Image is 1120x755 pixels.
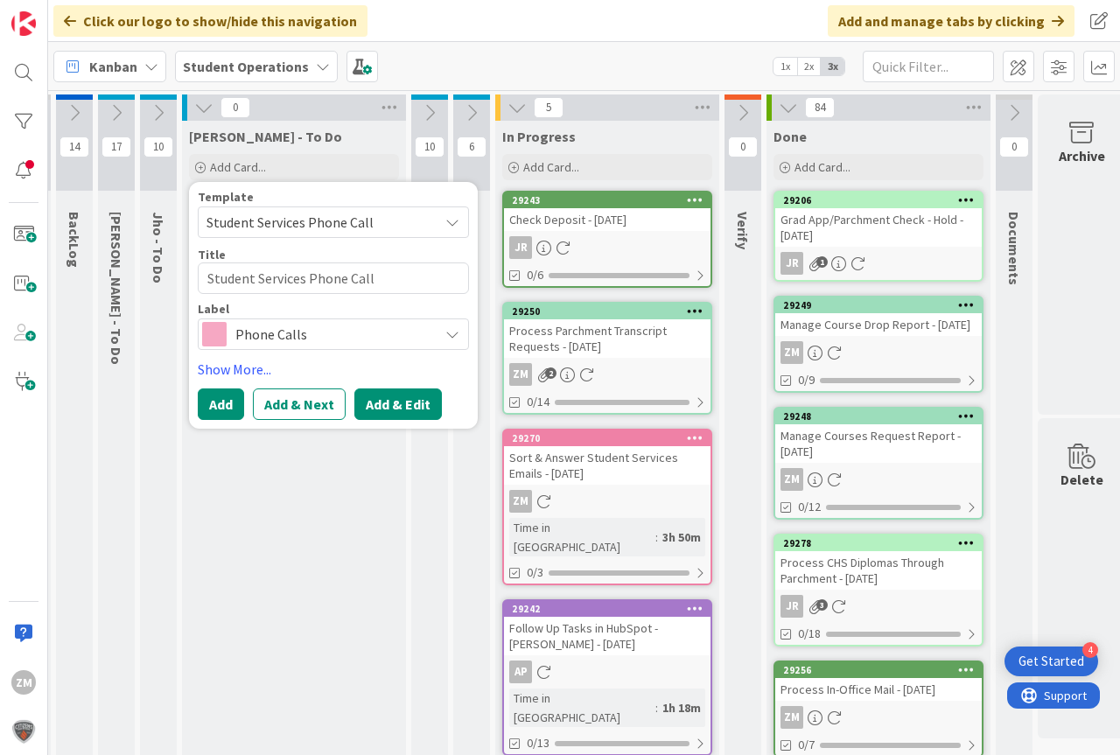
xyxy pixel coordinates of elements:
div: ZM [775,341,982,364]
div: Manage Course Drop Report - [DATE] [775,313,982,336]
div: 29242Follow Up Tasks in HubSpot - [PERSON_NAME] - [DATE] [504,601,710,655]
span: 5 [534,97,563,118]
span: Student Services Phone Call [206,211,425,234]
div: 29243 [504,192,710,208]
div: Grad App/Parchment Check - Hold - [DATE] [775,208,982,247]
div: 3h 50m [658,528,705,547]
div: JR [775,252,982,275]
span: 0/12 [798,498,821,516]
span: 0/7 [798,736,815,754]
button: Add & Next [253,388,346,420]
div: 29278Process CHS Diplomas Through Parchment - [DATE] [775,535,982,590]
div: 29270 [512,432,710,444]
span: : [655,698,658,717]
div: ZM [780,468,803,491]
div: 1h 18m [658,698,705,717]
div: 29206Grad App/Parchment Check - Hold - [DATE] [775,192,982,247]
div: AP [509,661,532,683]
div: 29206 [783,194,982,206]
span: Add Card... [210,159,266,175]
div: 29206 [775,192,982,208]
div: 29243Check Deposit - [DATE] [504,192,710,231]
div: Click our logo to show/hide this navigation [53,5,367,37]
div: 29256 [783,664,982,676]
span: 1 [816,256,828,268]
span: 10 [143,136,173,157]
span: Template [198,191,254,203]
div: Manage Courses Request Report - [DATE] [775,424,982,463]
input: Quick Filter... [863,51,994,82]
span: 0/3 [527,563,543,582]
div: 29256Process In-Office Mail - [DATE] [775,662,982,701]
div: Process In-Office Mail - [DATE] [775,678,982,701]
span: Support [37,3,80,24]
span: 0/6 [527,266,543,284]
div: Delete [1060,469,1103,490]
img: Visit kanbanzone.com [11,11,36,36]
img: avatar [11,719,36,744]
span: 10 [415,136,444,157]
div: 29250 [504,304,710,319]
div: Sort & Answer Student Services Emails - [DATE] [504,446,710,485]
div: JR [780,595,803,618]
button: Add [198,388,244,420]
div: JR [780,252,803,275]
div: Follow Up Tasks in HubSpot - [PERSON_NAME] - [DATE] [504,617,710,655]
div: 29270Sort & Answer Student Services Emails - [DATE] [504,430,710,485]
span: In Progress [502,128,576,145]
span: 0 [220,97,250,118]
div: 29250Process Parchment Transcript Requests - [DATE] [504,304,710,358]
div: Process CHS Diplomas Through Parchment - [DATE] [775,551,982,590]
div: Check Deposit - [DATE] [504,208,710,231]
span: 0 [999,136,1029,157]
div: ZM [504,490,710,513]
div: Add and manage tabs by clicking [828,5,1074,37]
div: 29243 [512,194,710,206]
div: 29248 [775,409,982,424]
div: JR [775,595,982,618]
div: Open Get Started checklist, remaining modules: 4 [1004,647,1098,676]
span: 84 [805,97,835,118]
div: ZM [504,363,710,386]
div: 29248 [783,410,982,423]
span: 6 [457,136,486,157]
div: 29278 [775,535,982,551]
b: Student Operations [183,58,309,75]
div: ZM [780,706,803,729]
div: JR [504,236,710,259]
div: ZM [11,670,36,695]
div: 29278 [783,537,982,549]
span: 0/14 [527,393,549,411]
div: 4 [1082,642,1098,658]
textarea: Student Services Phone Call [198,262,469,294]
a: Show More... [198,359,469,380]
div: Process Parchment Transcript Requests - [DATE] [504,319,710,358]
span: 0 [728,136,758,157]
span: : [655,528,658,547]
button: Add & Edit [354,388,442,420]
span: 0/9 [798,371,815,389]
div: ZM [775,468,982,491]
div: ZM [509,363,532,386]
label: Title [198,247,226,262]
div: ZM [775,706,982,729]
div: Archive [1059,145,1105,166]
span: Emilie - To Do [108,212,125,365]
div: 29249Manage Course Drop Report - [DATE] [775,297,982,336]
div: 29249 [783,299,982,311]
span: BackLog [66,212,83,268]
div: Time in [GEOGRAPHIC_DATA] [509,518,655,556]
div: AP [504,661,710,683]
span: 2 [545,367,556,379]
div: ZM [509,490,532,513]
span: 3x [821,58,844,75]
div: 29250 [512,305,710,318]
div: 29248Manage Courses Request Report - [DATE] [775,409,982,463]
div: 29270 [504,430,710,446]
div: Get Started [1018,653,1084,670]
span: Label [198,303,229,315]
span: 0/13 [527,734,549,752]
span: Phone Calls [235,322,430,346]
span: Zaida - To Do [189,128,342,145]
span: 14 [59,136,89,157]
